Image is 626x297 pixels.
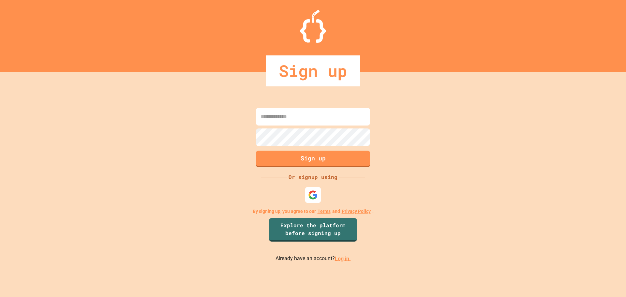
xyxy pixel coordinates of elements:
[266,55,360,86] div: Sign up
[342,208,371,215] a: Privacy Policy
[335,255,351,261] a: Log in.
[269,218,357,242] a: Explore the platform before signing up
[300,10,326,43] img: Logo.svg
[256,151,370,167] button: Sign up
[308,190,318,200] img: google-icon.svg
[276,255,351,263] p: Already have an account?
[253,208,374,215] p: By signing up, you agree to our and .
[318,208,331,215] a: Terms
[287,173,339,181] div: Or signup using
